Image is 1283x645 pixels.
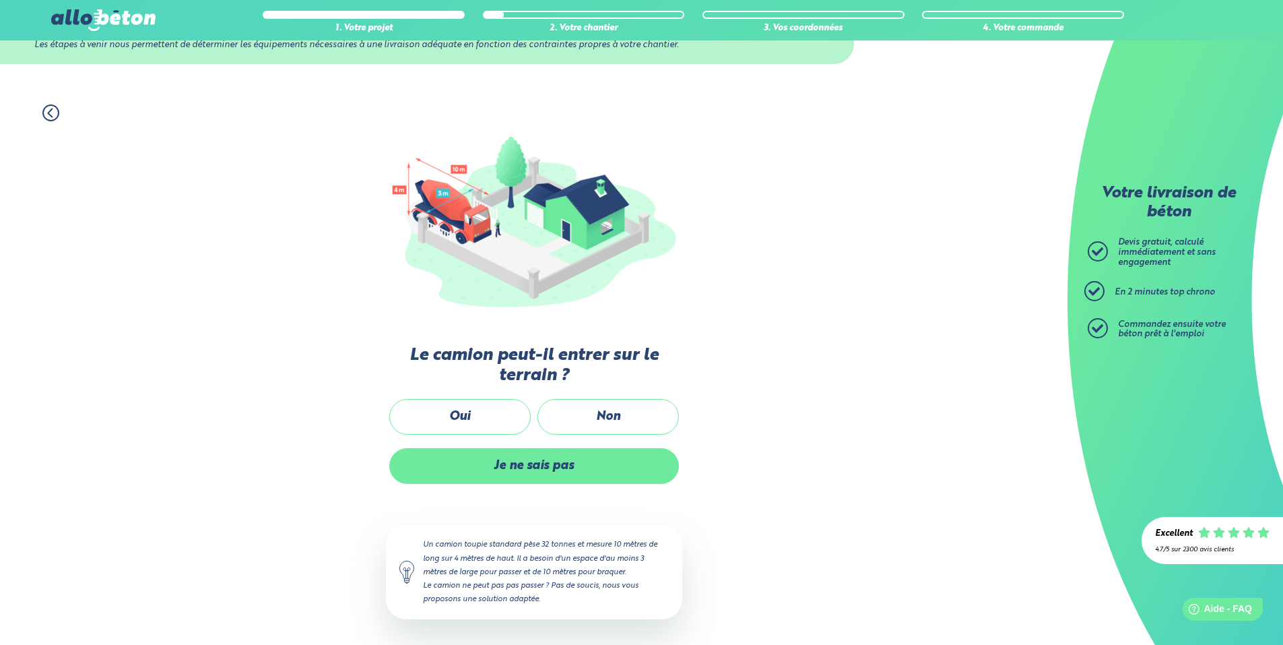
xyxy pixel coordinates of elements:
[537,399,679,435] label: Non
[389,399,531,435] label: Oui
[1163,592,1268,630] iframe: Help widget launcher
[922,24,1124,34] div: 4. Votre commande
[386,524,682,619] div: Un camion toupie standard pèse 32 tonnes et mesure 10 mètres de long sur 4 mètres de haut. Il a b...
[34,40,820,51] div: Les étapes à venir nous permettent de déterminer les équipements nécessaires à une livraison adéq...
[389,448,679,484] label: Je ne sais pas
[483,24,685,34] div: 2. Votre chantier
[263,24,465,34] div: 1. Votre projet
[702,24,904,34] div: 3. Vos coordonnées
[386,346,682,386] label: Le camion peut-il entrer sur le terrain ?
[51,9,155,31] img: allobéton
